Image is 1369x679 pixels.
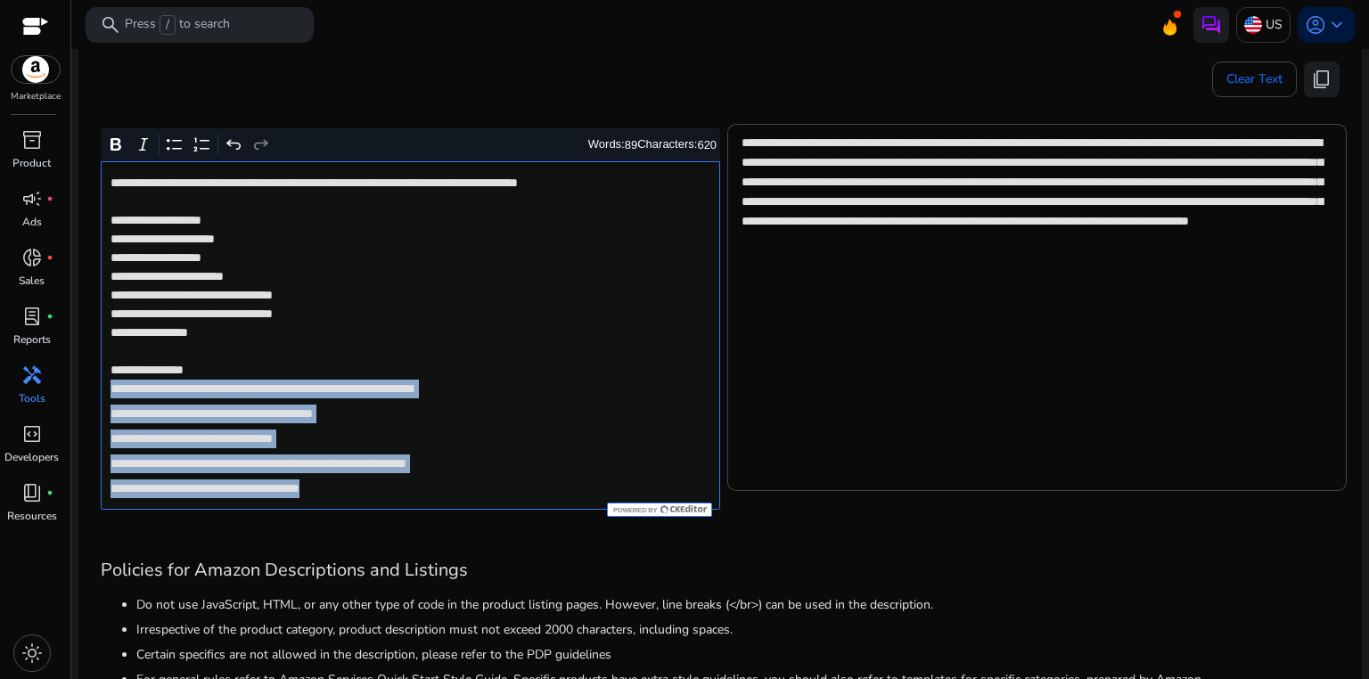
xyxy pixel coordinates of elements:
[100,14,121,36] span: search
[21,188,43,209] span: campaign
[19,390,45,406] p: Tools
[46,489,53,496] span: fiber_manual_record
[46,254,53,261] span: fiber_manual_record
[22,214,42,230] p: Ads
[12,56,60,83] img: amazon.svg
[46,195,53,202] span: fiber_manual_record
[12,155,51,171] p: Product
[160,15,176,35] span: /
[697,138,717,151] label: 620
[1266,9,1283,40] p: US
[625,138,637,151] label: 89
[1304,61,1340,97] button: content_copy
[1244,16,1262,34] img: us.svg
[588,134,717,156] div: Words: Characters:
[136,595,1340,614] li: Do not use JavaScript, HTML, or any other type of code in the product listing pages. However, lin...
[21,482,43,503] span: book_4
[1311,69,1332,90] span: content_copy
[11,90,61,103] p: Marketplace
[21,423,43,445] span: code_blocks
[125,15,230,35] p: Press to search
[101,128,720,162] div: Editor toolbar
[611,506,657,514] span: Powered by
[101,560,1340,581] h3: Policies for Amazon Descriptions and Listings
[21,306,43,327] span: lab_profile
[46,313,53,320] span: fiber_manual_record
[101,161,720,510] div: Rich Text Editor. Editing area: main. Press Alt+0 for help.
[136,620,1340,639] li: Irrespective of the product category, product description must not exceed 2000 characters, includ...
[21,642,43,664] span: light_mode
[1226,61,1283,97] span: Clear Text
[4,449,59,465] p: Developers
[1305,14,1326,36] span: account_circle
[21,364,43,386] span: handyman
[136,645,1340,664] li: Certain specifics are not allowed in the description, please refer to the PDP guidelines
[1212,61,1297,97] button: Clear Text
[1326,14,1348,36] span: keyboard_arrow_down
[13,331,51,348] p: Reports
[21,247,43,268] span: donut_small
[19,273,45,289] p: Sales
[7,508,57,524] p: Resources
[21,129,43,151] span: inventory_2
